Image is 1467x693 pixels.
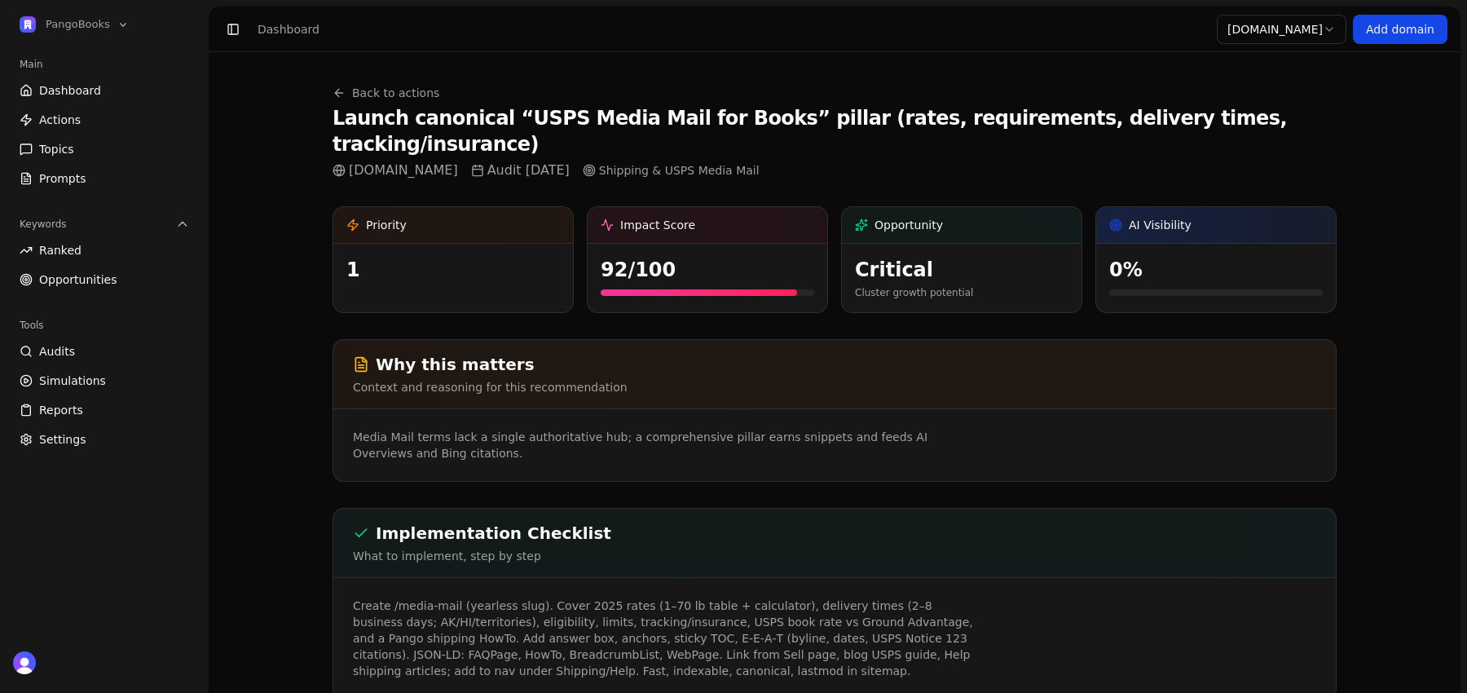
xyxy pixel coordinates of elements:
[13,397,196,423] a: Reports
[353,429,979,461] p: Media Mail terms lack a single authoritative hub; a comprehensive pillar earns snippets and feeds...
[39,402,83,418] span: Reports
[258,21,319,38] div: Dashboard
[353,379,1316,395] p: Context and reasoning for this recommendation
[366,217,407,233] span: Priority
[471,161,570,180] span: Audit [DATE]
[583,162,760,179] a: Shipping & USPS Media Mail
[333,105,1337,157] h1: Launch canonical “USPS Media Mail for Books” pillar (rates, requirements, delivery times, trackin...
[353,353,1316,376] h2: Why this matters
[13,136,196,162] a: Topics
[13,107,196,133] a: Actions
[13,338,196,364] a: Audits
[39,343,75,360] span: Audits
[353,522,1316,545] h2: Implementation Checklist
[39,82,101,99] span: Dashboard
[601,257,814,283] div: 92 /100
[333,85,439,101] a: Back to actions
[13,13,136,36] button: Open organization switcher
[13,267,196,293] a: Opportunities
[13,211,196,237] button: Keywords
[39,431,86,448] span: Settings
[874,217,943,233] span: Opportunity
[620,217,695,233] span: Impact Score
[39,373,106,389] span: Simulations
[13,651,36,674] button: Open user button
[13,166,196,192] a: Prompts
[39,112,81,128] span: Actions
[855,257,1068,283] div: critical
[39,170,86,187] span: Prompts
[39,242,81,258] span: Ranked
[1129,217,1192,233] span: AI Visibility
[20,16,36,33] img: PangoBooks
[353,598,979,679] p: Create /media-mail (yearless slug). Cover 2025 rates (1–70 lb table + calculator), delivery times...
[46,17,110,32] span: PangoBooks
[13,77,196,104] a: Dashboard
[346,257,560,283] div: 1
[13,651,36,674] img: 's logo
[39,271,117,288] span: Opportunities
[13,368,196,394] a: Simulations
[13,312,196,338] div: Tools
[333,161,458,180] span: [DOMAIN_NAME]
[13,426,196,452] a: Settings
[855,286,1068,299] p: Cluster growth potential
[13,51,196,77] div: Main
[1353,15,1447,44] a: Add domain
[1109,257,1323,283] div: 0 %
[39,141,74,157] span: Topics
[353,548,1316,564] p: What to implement, step by step
[13,237,196,263] a: Ranked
